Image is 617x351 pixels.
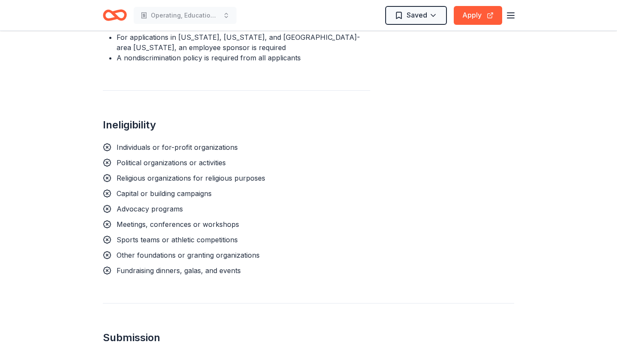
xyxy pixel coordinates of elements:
[134,7,237,24] button: Operating, Education, & Stem Program
[454,6,502,25] button: Apply
[117,143,238,152] span: Individuals or for-profit organizations
[117,235,238,244] span: Sports teams or athletic competitions
[117,174,265,182] span: Religious organizations for religious purposes
[117,158,226,167] span: Political organizations or activities
[103,5,127,25] a: Home
[117,251,260,259] span: Other foundations or granting organizations
[117,266,241,275] span: Fundraising dinners, galas, and events
[103,118,370,132] h2: Ineligibility
[385,6,447,25] button: Saved
[117,189,212,198] span: Capital or building campaigns
[151,10,219,21] span: Operating, Education, & Stem Program
[117,220,239,229] span: Meetings, conferences or workshops
[117,53,370,63] li: A nondiscrimination policy is required from all applicants
[103,331,514,345] h2: Submission
[117,32,370,53] li: For applications in [US_STATE], [US_STATE], and [GEOGRAPHIC_DATA]-area [US_STATE], an employee sp...
[407,9,427,21] span: Saved
[117,205,183,213] span: Advocacy programs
